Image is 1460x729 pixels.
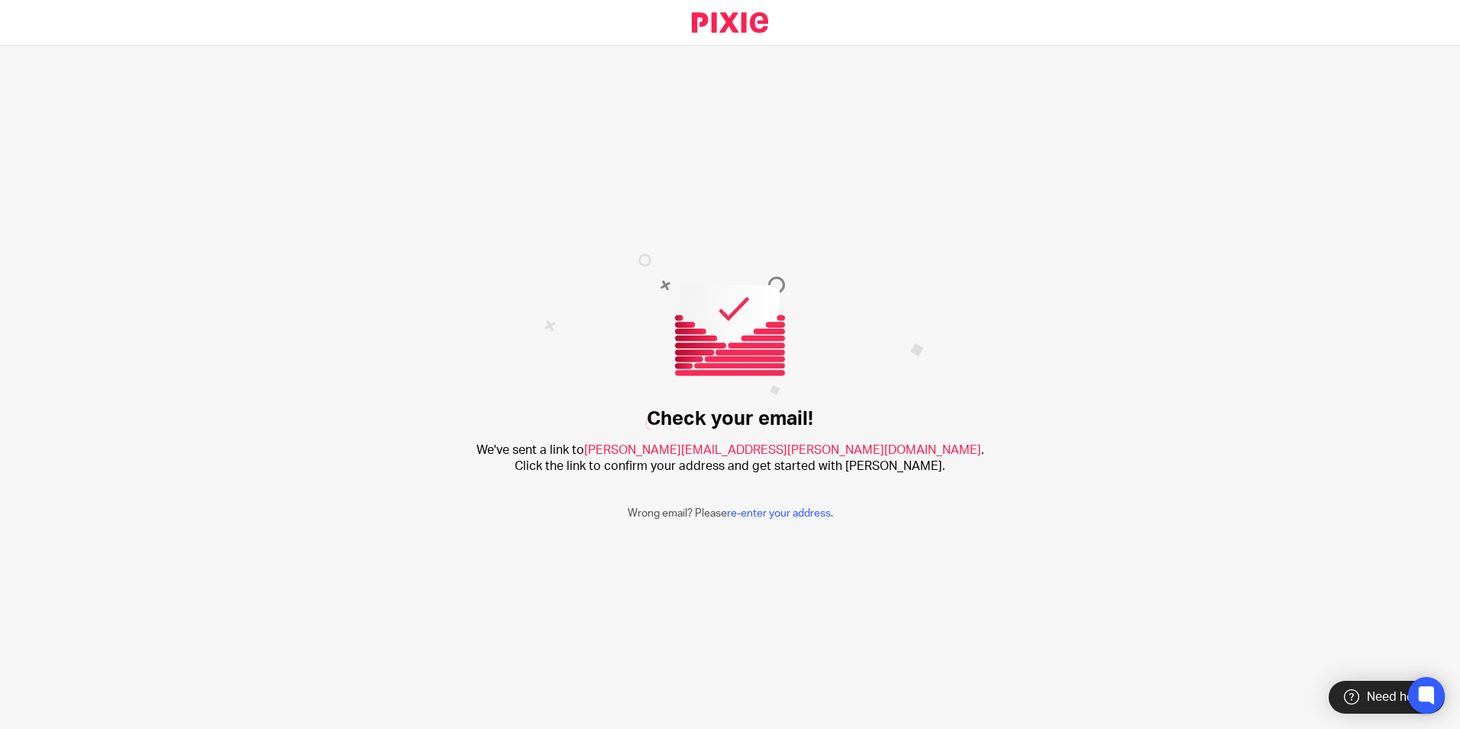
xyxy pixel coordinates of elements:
h1: Check your email! [647,407,813,431]
div: Need help? [1329,681,1445,714]
span: [PERSON_NAME][EMAIL_ADDRESS][PERSON_NAME][DOMAIN_NAME] [584,444,981,456]
img: Confirm email image [544,254,924,430]
p: Wrong email? Please . [628,506,833,521]
h2: We've sent a link to . Click the link to confirm your address and get started with [PERSON_NAME]. [476,442,984,475]
a: re-enter your address [727,508,831,519]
